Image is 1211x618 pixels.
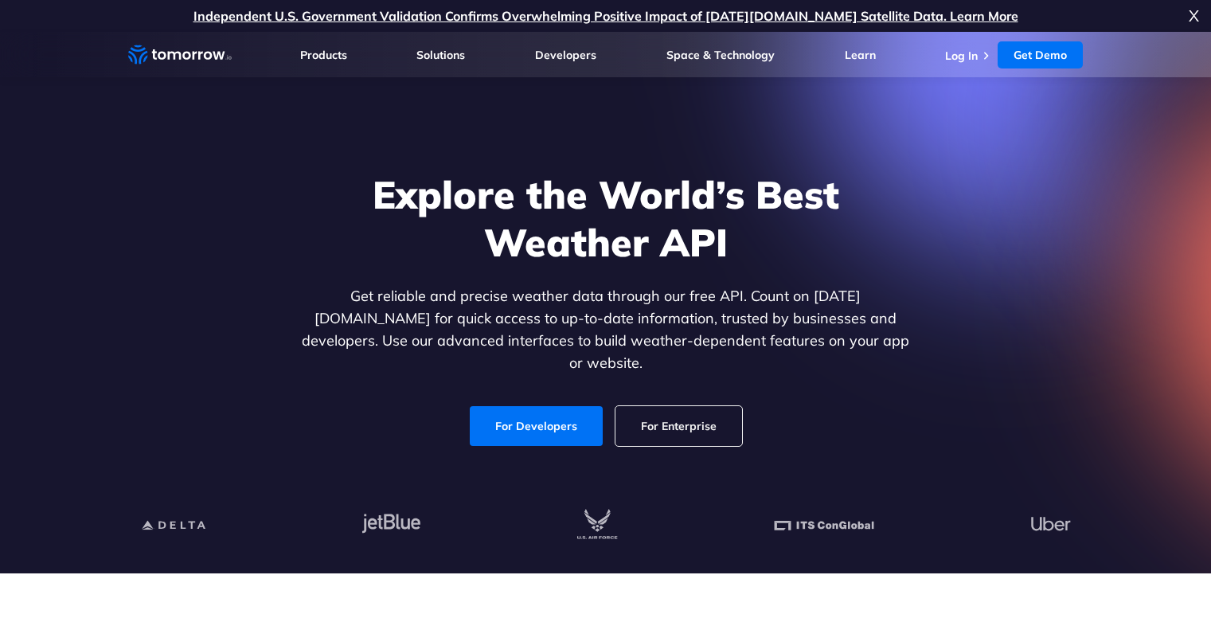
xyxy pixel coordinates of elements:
a: Get Demo [998,41,1083,68]
p: Get reliable and precise weather data through our free API. Count on [DATE][DOMAIN_NAME] for quic... [299,285,913,374]
a: For Developers [470,406,603,446]
a: Learn [845,48,876,62]
a: For Enterprise [615,406,742,446]
a: Developers [535,48,596,62]
a: Products [300,48,347,62]
a: Independent U.S. Government Validation Confirms Overwhelming Positive Impact of [DATE][DOMAIN_NAM... [193,8,1018,24]
a: Log In [945,49,978,63]
h1: Explore the World’s Best Weather API [299,170,913,266]
a: Home link [128,43,232,67]
a: Space & Technology [666,48,775,62]
a: Solutions [416,48,465,62]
